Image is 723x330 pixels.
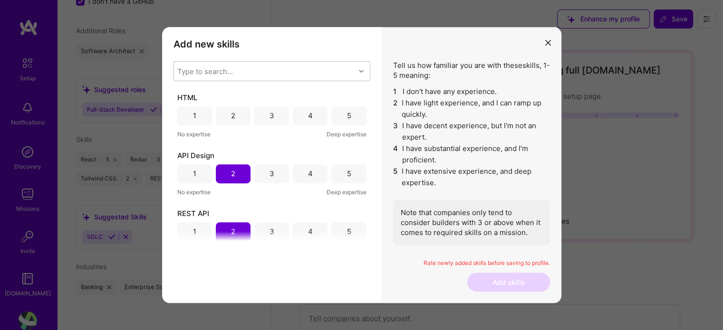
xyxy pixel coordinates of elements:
button: Add skills [467,273,550,292]
div: 1 [193,169,196,179]
div: modal [162,27,561,303]
span: 3 [393,120,398,143]
span: 4 [393,143,398,166]
div: 2 [231,226,235,236]
li: I have substantial experience, and I’m proficient. [393,143,550,166]
h3: Add new skills [174,38,370,50]
span: 2 [393,97,398,120]
div: 5 [347,226,351,236]
div: 3 [270,226,274,236]
li: I don't have any experience. [393,86,550,97]
div: 5 [347,111,351,121]
div: 1 [193,226,196,236]
div: 2 [231,169,235,179]
i: icon Chevron [359,69,364,74]
span: API Design [177,151,214,160]
div: 4 [308,169,313,179]
div: Tell us how familiar you are with these skills , 1-5 meaning: [393,60,550,245]
span: No expertise [177,187,211,197]
div: Type to search... [177,66,233,76]
span: 1 [393,86,399,97]
div: 5 [347,169,351,179]
span: No expertise [177,129,211,139]
p: Rate newly added skills before saving to profile. [393,259,550,267]
div: 4 [308,226,313,236]
li: I have extensive experience, and deep expertise. [393,166,550,189]
div: Note that companies only tend to consider builders with 3 or above when it comes to required skil... [393,200,550,245]
span: Deep expertise [327,187,366,197]
i: icon Close [545,40,551,46]
div: 1 [193,111,196,121]
span: 5 [393,166,398,189]
span: Deep expertise [327,129,366,139]
span: HTML [177,93,197,103]
li: I have decent experience, but I'm not an expert. [393,120,550,143]
span: REST API [177,208,209,218]
li: I have light experience, and I can ramp up quickly. [393,97,550,120]
div: 3 [270,169,274,179]
div: 3 [270,111,274,121]
div: 2 [231,111,235,121]
div: 4 [308,111,313,121]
